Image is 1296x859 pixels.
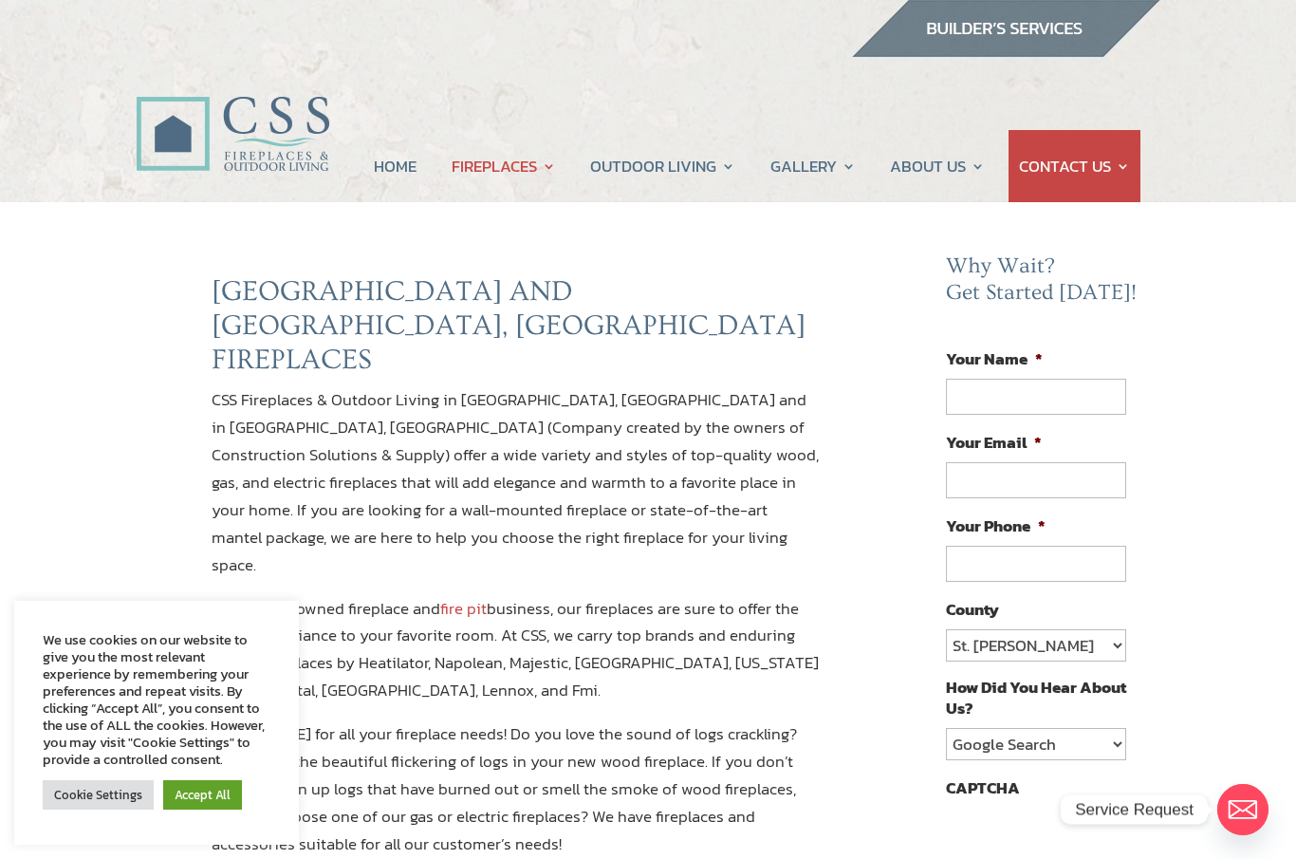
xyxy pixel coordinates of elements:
[946,253,1141,315] h2: Why Wait? Get Started [DATE]!
[163,780,242,810] a: Accept All
[590,130,735,202] a: OUTDOOR LIVING
[452,130,556,202] a: FIREPLACES
[946,599,999,620] label: County
[43,631,270,768] div: We use cookies on our website to give you the most relevant experience by remembering your prefer...
[946,348,1043,369] label: Your Name
[851,39,1160,64] a: builder services construction supply
[770,130,856,202] a: GALLERY
[946,515,1046,536] label: Your Phone
[1019,130,1130,202] a: CONTACT US
[946,777,1020,798] label: CAPTCHA
[212,386,821,594] p: CSS Fireplaces & Outdoor Living in [GEOGRAPHIC_DATA], [GEOGRAPHIC_DATA] and in [GEOGRAPHIC_DATA],...
[1217,784,1268,835] a: Email
[946,677,1126,719] label: How Did You Hear About Us?
[136,44,329,181] img: CSS Fireplaces & Outdoor Living (Formerly Construction Solutions & Supply)- Jacksonville Ormond B...
[890,130,985,202] a: ABOUT US
[43,780,154,810] a: Cookie Settings
[212,274,821,386] h2: [GEOGRAPHIC_DATA] AND [GEOGRAPHIC_DATA], [GEOGRAPHIC_DATA] FIREPLACES
[440,596,487,621] a: fire pit
[374,130,417,202] a: HOME
[946,432,1042,453] label: Your Email
[212,595,821,721] p: As a locally owned fireplace and business, our fireplaces are sure to offer the perfect ambiance ...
